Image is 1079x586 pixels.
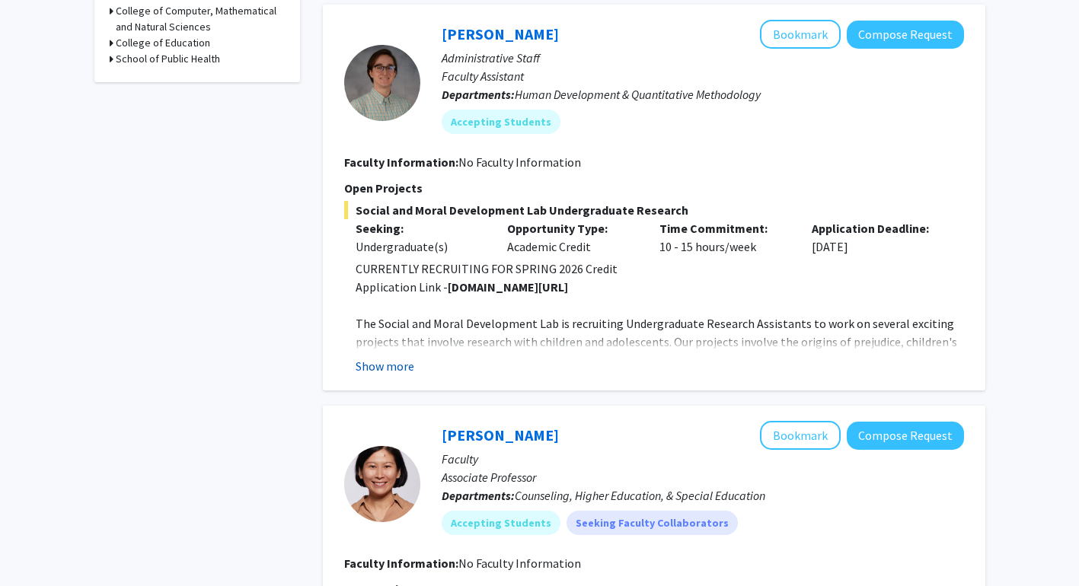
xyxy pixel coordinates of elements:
[496,219,648,256] div: Academic Credit
[760,421,841,450] button: Add Chunyan Yang to Bookmarks
[344,179,964,197] p: Open Projects
[356,237,485,256] div: Undergraduate(s)
[442,67,964,85] p: Faculty Assistant
[515,488,765,503] span: Counseling, Higher Education, & Special Education
[442,511,560,535] mat-chip: Accepting Students
[515,87,761,102] span: Human Development & Quantitative Methodology
[442,87,515,102] b: Departments:
[760,20,841,49] button: Add Nathaniel Pearl to Bookmarks
[356,260,964,278] p: CURRENTLY RECRUITING FOR SPRING 2026 Credit
[344,154,458,170] b: Faculty Information:
[659,219,789,237] p: Time Commitment:
[116,3,285,35] h3: College of Computer, Mathematical and Natural Sciences
[442,425,559,444] a: [PERSON_NAME]
[847,21,964,49] button: Compose Request to Nathaniel Pearl
[442,488,515,503] b: Departments:
[344,201,964,219] span: Social and Moral Development Lab Undergraduate Research
[11,518,65,575] iframe: Chat
[567,511,738,535] mat-chip: Seeking Faculty Collaborators
[356,219,485,237] p: Seeking:
[847,422,964,450] button: Compose Request to Chunyan Yang
[458,154,581,170] span: No Faculty Information
[356,357,414,375] button: Show more
[458,556,581,571] span: No Faculty Information
[344,556,458,571] b: Faculty Information:
[116,51,220,67] h3: School of Public Health
[442,49,964,67] p: Administrative Staff
[356,314,964,424] p: The Social and Moral Development Lab is recruiting Undergraduate Research Assistants to work on s...
[442,24,559,43] a: [PERSON_NAME]
[356,278,964,296] p: Application Link -
[812,219,941,237] p: Application Deadline:
[507,219,637,237] p: Opportunity Type:
[800,219,953,256] div: [DATE]
[448,279,568,295] strong: [DOMAIN_NAME][URL]
[442,468,964,486] p: Associate Professor
[648,219,800,256] div: 10 - 15 hours/week
[442,450,964,468] p: Faculty
[116,35,210,51] h3: College of Education
[442,110,560,134] mat-chip: Accepting Students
